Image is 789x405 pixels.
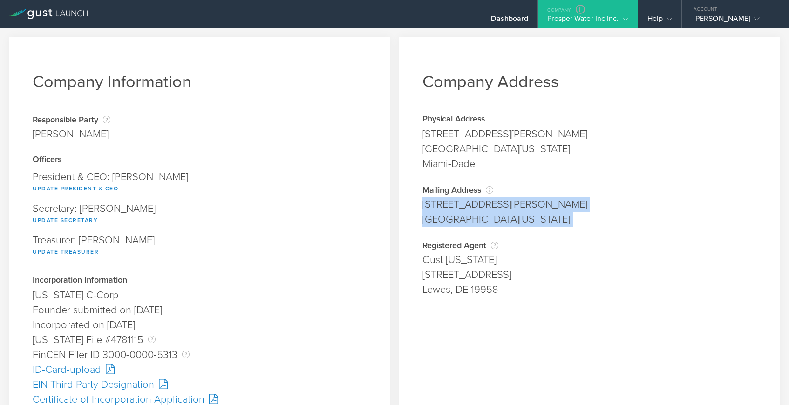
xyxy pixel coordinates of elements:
[422,282,756,297] div: Lewes, DE 19958
[33,167,367,199] div: President & CEO: [PERSON_NAME]
[422,252,756,267] div: Gust [US_STATE]
[422,127,756,142] div: [STREET_ADDRESS][PERSON_NAME]
[422,115,756,124] div: Physical Address
[422,241,756,250] div: Registered Agent
[33,127,110,142] div: [PERSON_NAME]
[422,267,756,282] div: [STREET_ADDRESS]
[33,115,110,124] div: Responsible Party
[422,156,756,171] div: Miami-Dade
[491,14,528,28] div: Dashboard
[33,183,118,194] button: Update President & CEO
[33,317,367,332] div: Incorporated on [DATE]
[33,72,367,92] h1: Company Information
[33,230,367,262] div: Treasurer: [PERSON_NAME]
[33,288,367,303] div: [US_STATE] C-Corp
[33,362,367,377] div: ID-Card-upload
[33,303,367,317] div: Founder submitted on [DATE]
[33,155,367,165] div: Officers
[694,14,773,28] div: [PERSON_NAME]
[547,14,628,28] div: Prosper Water Inc Inc.
[33,199,367,230] div: Secretary: [PERSON_NAME]
[33,377,367,392] div: EIN Third Party Designation
[422,142,756,156] div: [GEOGRAPHIC_DATA][US_STATE]
[422,185,756,195] div: Mailing Address
[33,215,98,226] button: Update Secretary
[647,14,672,28] div: Help
[33,332,367,347] div: [US_STATE] File #4781115
[422,197,756,212] div: [STREET_ADDRESS][PERSON_NAME]
[422,212,756,227] div: [GEOGRAPHIC_DATA][US_STATE]
[33,347,367,362] div: FinCEN Filer ID 3000-0000-5313
[422,72,756,92] h1: Company Address
[33,246,99,257] button: Update Treasurer
[33,276,367,285] div: Incorporation Information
